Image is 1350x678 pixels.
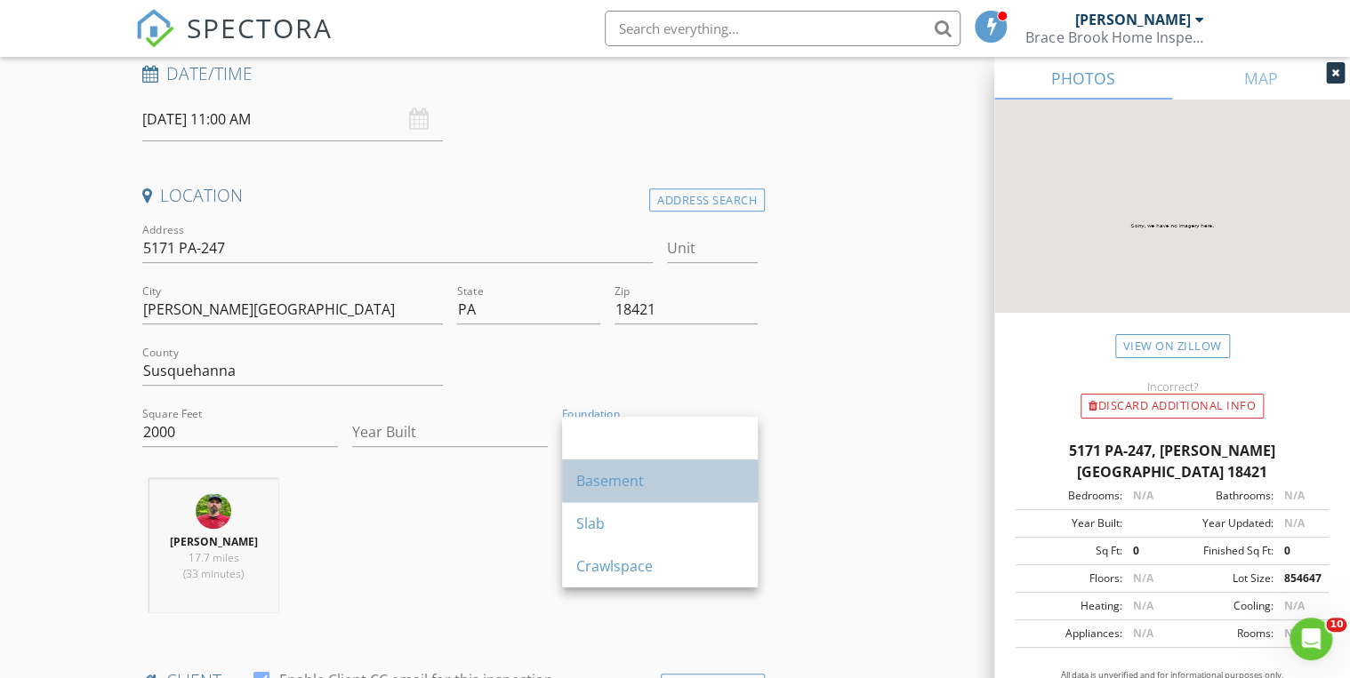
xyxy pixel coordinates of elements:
[1172,515,1273,531] div: Year Updated:
[576,470,743,491] div: Basement
[605,11,960,46] input: Search everything...
[1290,618,1332,660] iframe: Intercom live chat
[1172,626,1273,642] div: Rooms:
[1172,598,1273,614] div: Cooling:
[1273,543,1323,559] div: 0
[1115,334,1230,358] a: View on Zillow
[576,555,743,577] div: Crawlspace
[1172,57,1350,100] a: MAP
[170,534,258,549] strong: [PERSON_NAME]
[1021,515,1121,531] div: Year Built:
[1132,570,1153,586] span: N/A
[1283,598,1304,613] span: N/A
[142,98,443,141] input: Select date
[183,566,244,581] span: (33 minutes)
[1021,488,1121,504] div: Bedrooms:
[1283,515,1304,530] span: N/A
[1172,570,1273,586] div: Lot Size:
[1021,626,1121,642] div: Appliances:
[1021,570,1121,586] div: Floors:
[576,513,743,534] div: Slab
[1172,543,1273,559] div: Finished Sq Ft:
[1021,543,1121,559] div: Sq Ft:
[1132,598,1153,613] span: N/A
[1283,626,1304,641] span: N/A
[1016,440,1329,483] div: 5171 PA-247, [PERSON_NAME][GEOGRAPHIC_DATA] 18421
[196,493,231,529] img: 20220525_181112_1.jpg
[1121,543,1172,559] div: 0
[1283,488,1304,503] span: N/A
[1132,488,1153,503] span: N/A
[1081,394,1264,419] div: Discard Additional info
[994,100,1350,355] img: streetview
[1132,626,1153,641] span: N/A
[135,9,174,48] img: The Best Home Inspection Software - Spectora
[135,24,333,61] a: SPECTORA
[142,184,758,207] h4: Location
[649,188,765,212] div: Address Search
[189,550,239,565] span: 17.7 miles
[142,62,758,85] h4: Date/Time
[1021,598,1121,614] div: Heating:
[994,57,1172,100] a: PHOTOS
[1074,11,1190,28] div: [PERSON_NAME]
[187,9,333,46] span: SPECTORA
[1172,488,1273,504] div: Bathrooms:
[994,379,1350,394] div: Incorrect?
[1273,570,1323,586] div: 854647
[1025,28,1203,46] div: Brace Brook Home Inspections LLC.
[1326,618,1346,632] span: 10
